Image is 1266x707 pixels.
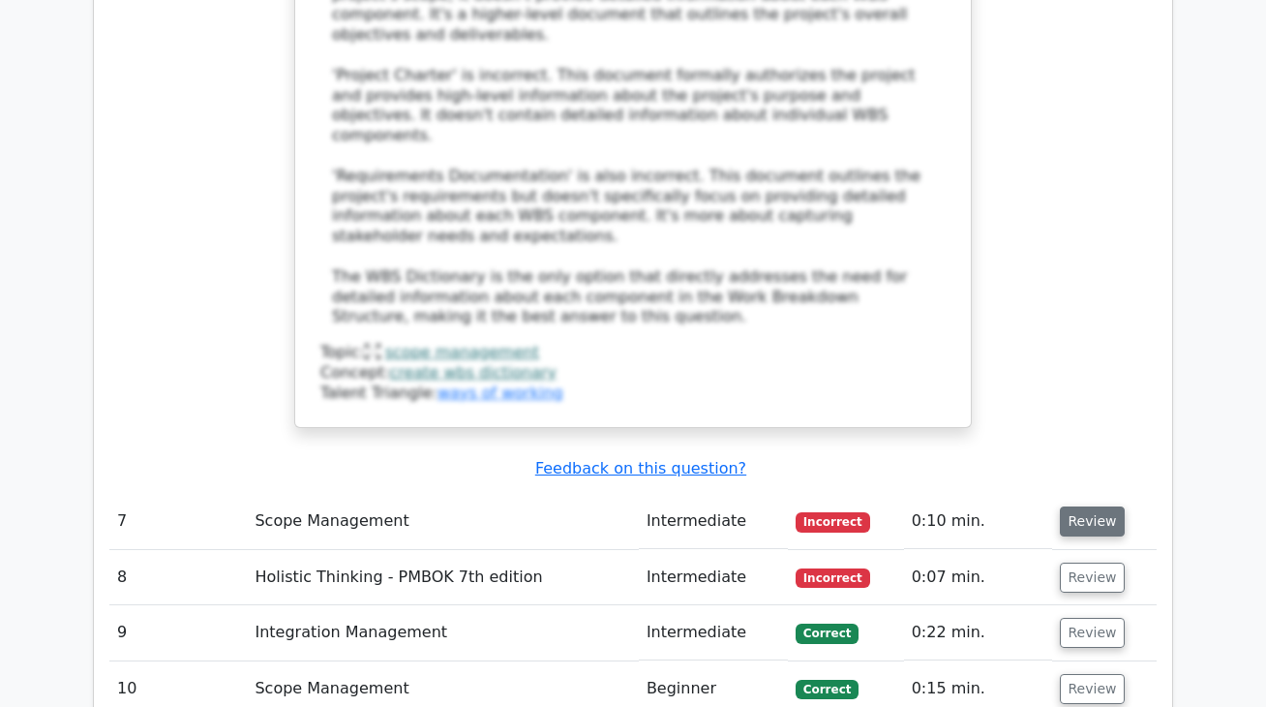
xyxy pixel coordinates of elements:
[796,512,870,532] span: Incorrect
[796,680,859,699] span: Correct
[796,624,859,643] span: Correct
[639,605,788,661] td: Intermediate
[1060,563,1126,593] button: Review
[320,363,946,384] div: Concept:
[385,343,539,361] a: scope management
[109,550,247,605] td: 8
[639,494,788,549] td: Intermediate
[796,569,870,588] span: Incorrect
[1060,674,1126,704] button: Review
[437,384,563,402] a: ways of working
[639,550,788,605] td: Intermediate
[247,605,638,661] td: Integration Management
[535,459,746,477] a: Feedback on this question?
[320,343,946,403] div: Talent Triangle:
[247,494,638,549] td: Scope Management
[1060,618,1126,648] button: Review
[247,550,638,605] td: Holistic Thinking - PMBOK 7th edition
[904,550,1052,605] td: 0:07 min.
[1060,507,1126,537] button: Review
[109,494,247,549] td: 7
[904,605,1052,661] td: 0:22 min.
[109,605,247,661] td: 9
[904,494,1052,549] td: 0:10 min.
[390,363,557,382] a: create wbs dictionary
[320,343,946,363] div: Topic:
